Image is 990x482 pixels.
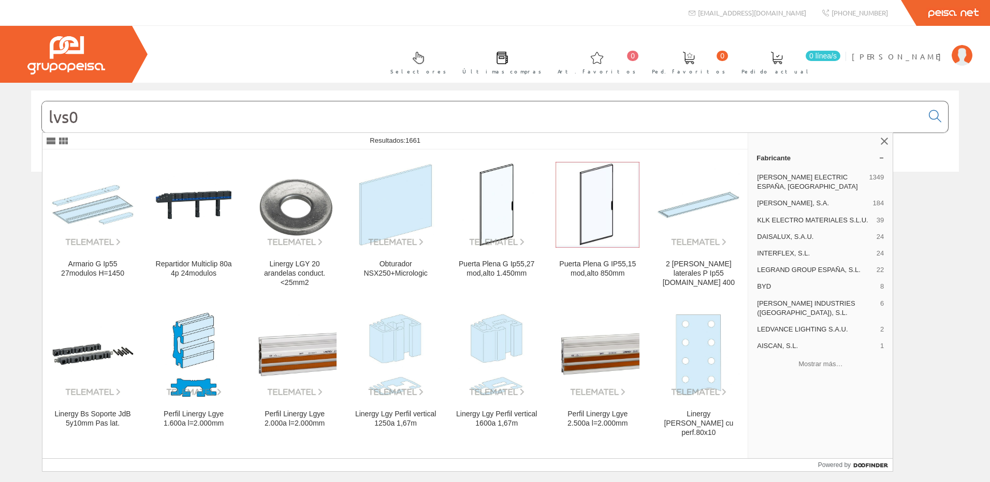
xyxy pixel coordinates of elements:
div: Perfil Linergy Lgye 2.000a l=2.000mm [253,410,337,428]
span: 0 [717,51,728,61]
img: 2 Paredes laterales P Ip55 asoc.prof 400 [657,163,740,247]
a: Linergy LGY 20 arandelas conduct.<25mm2 Linergy LGY 20 arandelas conduct.<25mm2 [244,150,345,299]
span: [PHONE_NUMBER] [832,8,888,17]
a: Armario G Ip55 27modulos H=1450 Armario G Ip55 27modulos H=1450 [42,150,143,299]
img: Linergy LGY 20 arandelas conduct.<25mm2 [253,163,337,247]
a: Puerta Plena G Ip55,27 mod,alto 1.450mm Puerta Plena G Ip55,27 mod,alto 1.450mm [446,150,547,299]
a: Perfil Linergy Lgye 2.000a l=2.000mm Perfil Linergy Lgye 2.000a l=2.000mm [244,300,345,449]
a: Linergy BS Barra cu perf.80x10 Linergy [PERSON_NAME] cu perf.80x10 [648,300,749,449]
img: Linergy Lgy Perfil vertical 1250a 1,67m [354,313,438,397]
div: Linergy Bs Soporte JdB 5y10mm Pas lat. [51,410,135,428]
a: Puerta Plena G IP55,15 mod,alto 850mm Puerta Plena G IP55,15 mod,alto 850mm [547,150,648,299]
div: Puerta Plena G Ip55,27 mod,alto 1.450mm [455,260,538,278]
span: AISCAN, S.L. [757,341,876,351]
a: Fabricante [748,149,893,166]
span: 8 [880,282,884,291]
span: Resultados: [370,137,420,144]
span: KLK ELECTRO MATERIALES S.L.U. [757,216,872,225]
div: Linergy Lgy Perfil vertical 1250a 1,67m [354,410,438,428]
img: Armario G Ip55 27modulos H=1450 [51,163,135,247]
a: Perfil Linergy Lgye 1.600a l=2.000mm Perfil Linergy Lgye 1.600a l=2.000mm [143,300,244,449]
span: LEGRAND GROUP ESPAÑA, S.L. [757,265,872,275]
div: Armario G Ip55 27modulos H=1450 [51,260,135,278]
div: 2 [PERSON_NAME] laterales P Ip55 [DOMAIN_NAME] 400 [657,260,740,288]
span: [EMAIL_ADDRESS][DOMAIN_NAME] [698,8,806,17]
img: Perfil Linergy Lgye 2.500a l=2.000mm [556,313,639,397]
a: Perfil Linergy Lgye 2.500a l=2.000mm Perfil Linergy Lgye 2.500a l=2.000mm [547,300,648,449]
span: Pedido actual [741,66,812,77]
div: Linergy Lgy Perfil vertical 1600a 1,67m [455,410,538,428]
span: 6 [880,299,884,318]
img: Perfil Linergy Lgye 2.000a l=2.000mm [253,313,337,397]
img: Puerta Plena G IP55,15 mod,alto 850mm [556,162,639,248]
a: Últimas compras [452,43,547,81]
span: Últimas compras [462,66,542,77]
a: [PERSON_NAME] [852,43,972,53]
a: 2 Paredes laterales P Ip55 asoc.prof 400 2 [PERSON_NAME] laterales P Ip55 [DOMAIN_NAME] 400 [648,150,749,299]
span: [PERSON_NAME] ELECTRIC ESPAÑA, [GEOGRAPHIC_DATA] [757,173,865,191]
span: Ped. favoritos [652,66,725,77]
img: Repartidor Multiclip 80a 4p 24modulos [152,163,236,247]
img: Linergy BS Barra cu perf.80x10 [657,313,740,397]
a: Obturador NSX250+Micrologic Obturador NSX250+Micrologic [345,150,446,299]
a: Linergy Bs Soporte JdB 5y10mm Pas lat. Linergy Bs Soporte JdB 5y10mm Pas lat. [42,300,143,449]
span: Selectores [390,66,446,77]
img: Perfil Linergy Lgye 1.600a l=2.000mm [152,313,236,397]
img: Puerta Plena G Ip55,27 mod,alto 1.450mm [455,163,538,247]
a: Powered by [818,459,893,471]
a: Repartidor Multiclip 80a 4p 24modulos Repartidor Multiclip 80a 4p 24modulos [143,150,244,299]
img: Linergy Lgy Perfil vertical 1600a 1,67m [455,313,538,397]
button: Mostrar más… [752,355,889,372]
div: Linergy LGY 20 arandelas conduct.<25mm2 [253,260,337,288]
img: Linergy Bs Soporte JdB 5y10mm Pas lat. [51,313,135,397]
div: Repartidor Multiclip 80a 4p 24modulos [152,260,236,278]
div: Puerta Plena G IP55,15 mod,alto 850mm [556,260,639,278]
a: Linergy Lgy Perfil vertical 1250a 1,67m Linergy Lgy Perfil vertical 1250a 1,67m [345,300,446,449]
input: Buscar... [42,101,923,132]
img: Grupo Peisa [27,36,105,74]
span: 24 [877,249,884,258]
a: Linergy Lgy Perfil vertical 1600a 1,67m Linergy Lgy Perfil vertical 1600a 1,67m [446,300,547,449]
span: INTERFLEX, S.L. [757,249,872,258]
a: Selectores [380,43,452,81]
span: 24 [877,232,884,242]
span: 22 [877,265,884,275]
img: Obturador NSX250+Micrologic [354,163,438,247]
span: [PERSON_NAME], S.A. [757,199,868,208]
span: 0 línea/s [806,51,840,61]
span: 39 [877,216,884,225]
span: Art. favoritos [558,66,636,77]
span: 2 [880,325,884,334]
div: Linergy [PERSON_NAME] cu perf.80x10 [657,410,740,438]
span: 0 [627,51,638,61]
div: Perfil Linergy Lgye 2.500a l=2.000mm [556,410,639,428]
span: [PERSON_NAME] [852,51,947,62]
span: BYD [757,282,876,291]
span: 1349 [869,173,884,191]
span: LEDVANCE LIGHTING S.A.U. [757,325,876,334]
div: Perfil Linergy Lgye 1.600a l=2.000mm [152,410,236,428]
span: DAISALUX, S.A.U. [757,232,872,242]
span: 1661 [405,137,420,144]
div: © Grupo Peisa [31,185,959,193]
span: [PERSON_NAME] INDUSTRIES ([GEOGRAPHIC_DATA]), S.L. [757,299,876,318]
div: Obturador NSX250+Micrologic [354,260,438,278]
span: 1 [880,341,884,351]
span: 184 [873,199,884,208]
span: Powered by [818,460,851,470]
